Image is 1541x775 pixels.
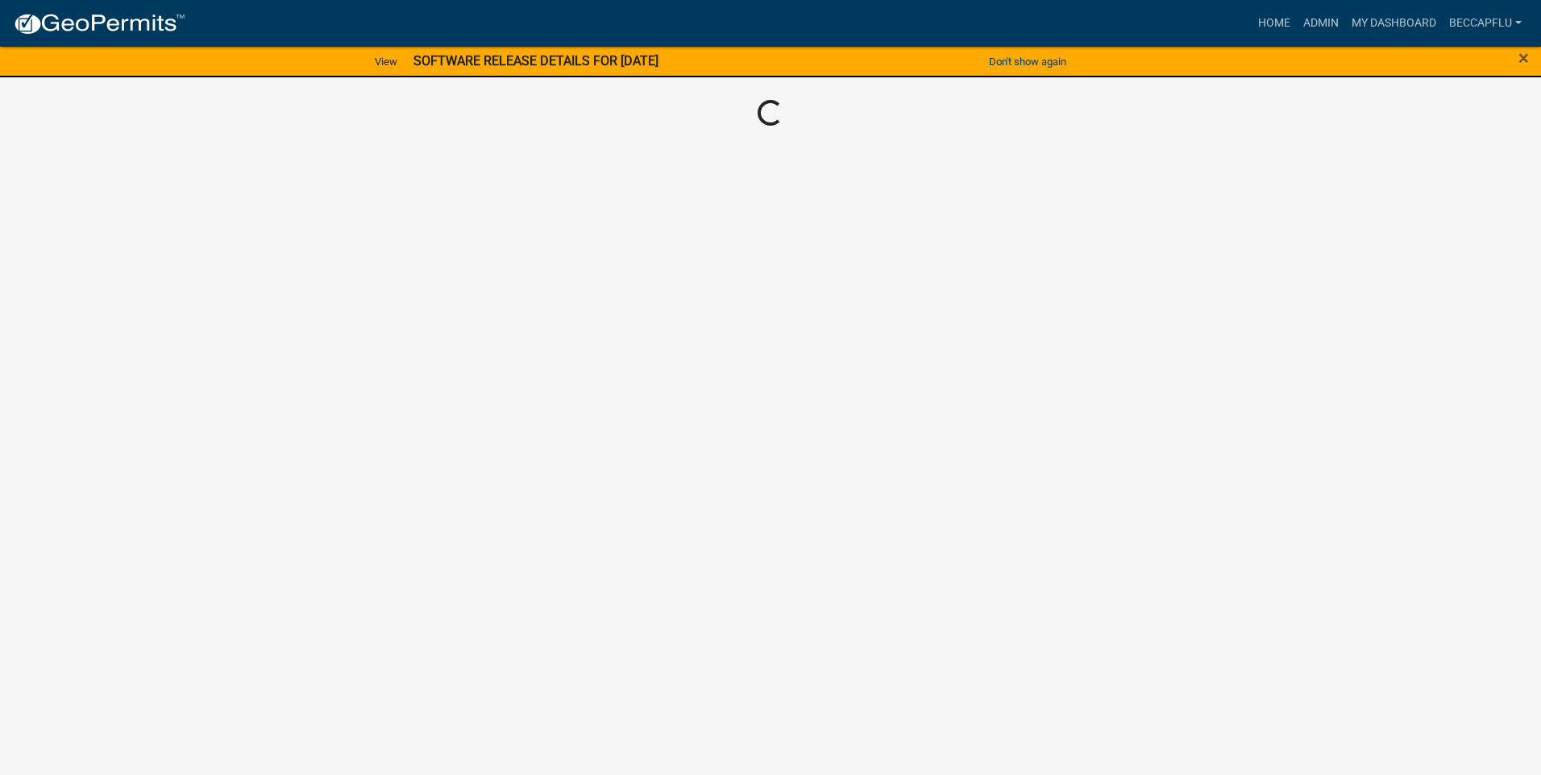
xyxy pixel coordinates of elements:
[1443,8,1528,39] a: BeccaPflu
[1297,8,1345,39] a: Admin
[1252,8,1297,39] a: Home
[982,48,1073,75] button: Don't show again
[1518,48,1529,68] button: Close
[1518,47,1529,69] span: ×
[368,48,404,75] a: View
[413,53,658,68] strong: SOFTWARE RELEASE DETAILS FOR [DATE]
[1345,8,1443,39] a: My Dashboard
